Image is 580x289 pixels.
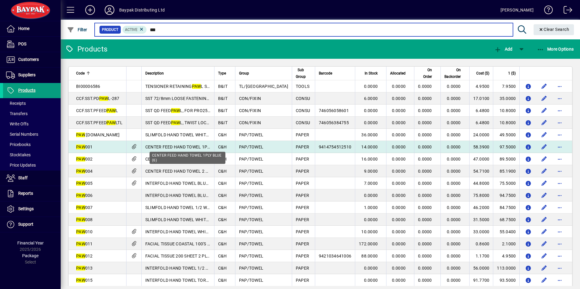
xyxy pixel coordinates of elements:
[469,105,493,117] td: 6.4800
[364,96,378,101] span: 6.0000
[218,205,227,210] span: C&H
[493,44,514,55] button: Add
[493,129,519,141] td: 49.5000
[239,70,249,77] span: Group
[447,181,461,186] span: 0.0000
[76,108,118,113] span: CCF.SST.PFEED L
[469,153,493,165] td: 47.0000
[469,250,493,262] td: 1.1700
[3,139,61,150] a: Pricebooks
[218,193,227,198] span: C&H
[469,201,493,214] td: 46.2000
[319,254,351,258] span: 9421034641006
[319,144,351,149] span: 9414754512510
[539,178,549,188] button: Edit
[392,241,406,246] span: 0.0000
[218,84,228,89] span: B&IT
[392,84,406,89] span: 0.0000
[359,70,383,77] div: In Stock
[555,227,565,237] button: More options
[239,132,263,137] span: PAP/TOWEL
[218,132,227,137] span: C&H
[555,142,565,152] button: More options
[145,266,251,271] span: INTERFOLD HAND TOWEL 1/2 WIPE TORK ADVANCED
[22,253,39,258] span: Package
[145,132,318,137] span: SLIMFOLD HAND TOWEL WHITE VIRGIN 230 x 230 1 ply FSC* mix (200/4000)/Bale (MP)
[555,178,565,188] button: More options
[218,229,227,234] span: C&H
[447,193,461,198] span: 0.0000
[145,157,232,161] span: CENTER FEED HAND TOWEL 1PLY WHITE (6)
[418,169,432,174] span: 0.0000
[493,250,519,262] td: 4.9500
[106,108,116,113] em: PAW
[3,52,61,67] a: Customers
[6,101,26,106] span: Receipts
[296,108,310,113] span: CONSU
[364,120,378,125] span: 0.0000
[359,241,378,246] span: 172.0000
[493,214,519,226] td: 68.7500
[171,108,180,113] em: PAW
[361,254,378,258] span: 88.0000
[364,193,378,198] span: 0.0000
[150,152,225,164] div: CENTER FEED HAND TOWEL 1PLY BLUE (6)
[76,254,93,258] span: 012
[392,157,406,161] span: 0.0000
[6,111,28,116] span: Transfers
[3,171,61,186] a: Staff
[18,191,33,196] span: Reports
[392,254,406,258] span: 0.0000
[106,120,116,125] em: PAW
[76,217,85,222] em: PAW
[3,217,61,232] a: Support
[555,94,565,103] button: More options
[555,106,565,115] button: More options
[390,70,406,77] span: Allocated
[76,84,100,89] span: BI00006586
[3,98,61,108] a: Receipts
[76,132,85,137] em: PAW
[392,193,406,198] span: 0.0000
[539,263,549,273] button: Edit
[418,229,432,234] span: 0.0000
[239,229,263,234] span: PAP/TOWEL
[555,130,565,140] button: More options
[469,262,493,274] td: 56.0000
[364,217,378,222] span: 0.0000
[239,157,263,161] span: PAP/TOWEL
[76,144,85,149] em: PAW
[296,67,306,80] span: Sub Group
[493,262,519,274] td: 113.0000
[239,181,263,186] span: PAP/TOWEL
[296,120,310,125] span: CONSU
[76,169,85,174] em: PAW
[218,241,227,246] span: C&H
[469,189,493,201] td: 75.8000
[76,229,93,234] span: 010
[76,169,93,174] span: 004
[18,206,34,211] span: Settings
[6,132,38,137] span: Serial Numbers
[493,189,519,201] td: 94.7500
[469,214,493,226] td: 31.5000
[493,177,519,189] td: 75.5000
[418,181,432,186] span: 0.0000
[100,5,119,15] button: Profile
[418,108,432,113] span: 0.0000
[364,108,378,113] span: 0.0000
[239,84,288,89] span: TL/[GEOGRAPHIC_DATA]
[539,191,549,200] button: Edit
[539,81,549,91] button: Edit
[534,24,574,35] button: Clear
[319,70,332,77] span: Barcode
[99,96,108,101] em: PAW
[145,144,230,149] span: CENTER FEED HAND TOWEL 1PLY BLUE (6)
[364,205,378,210] span: 1.0000
[239,254,263,258] span: PAP/TOWEL
[493,117,519,129] td: 10.8000
[76,266,93,271] span: 013
[390,70,411,77] div: Allocated
[76,193,85,198] em: PAW
[555,118,565,128] button: More options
